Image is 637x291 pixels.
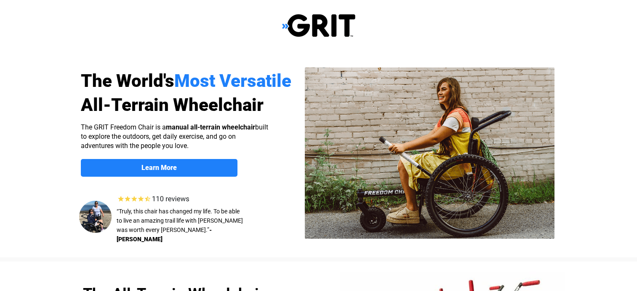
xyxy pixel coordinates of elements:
strong: Learn More [141,164,177,172]
strong: manual all-terrain wheelchair [166,123,255,131]
a: Learn More [81,159,237,177]
span: “Truly, this chair has changed my life. To be able to live an amazing trail life with [PERSON_NAM... [117,208,243,233]
span: Most Versatile [174,70,291,91]
span: All-Terrain Wheelchair [81,94,264,115]
span: The GRIT Freedom Chair is a built to explore the outdoors, get daily exercise, and go on adventur... [81,123,268,150]
span: The World's [81,70,174,91]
